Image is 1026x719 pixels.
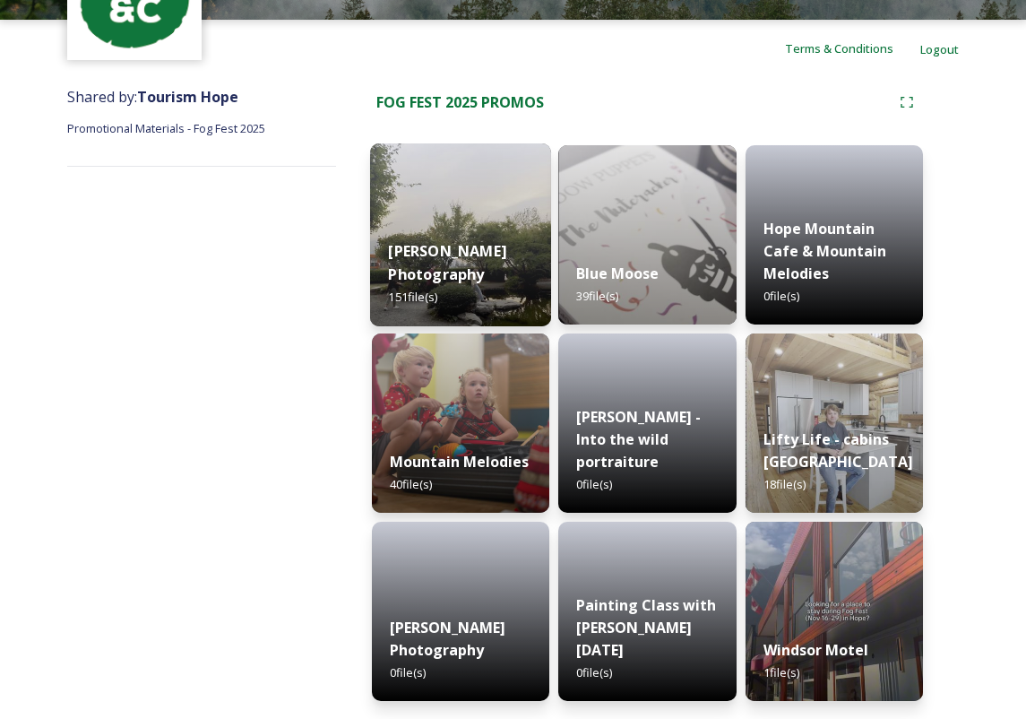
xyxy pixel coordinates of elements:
img: 8e37bcc7-0e9b-4173-9341-cb4938ad46ab.jpg [372,334,549,513]
strong: [PERSON_NAME] Photography [388,241,506,284]
span: 1 file(s) [763,664,799,680]
img: 18c231ab-d416-4151-9360-338f667c000c.jpg [746,334,923,513]
img: dee137d2-8b1d-479c-a882-6e2f4150a51f.jpg [370,143,551,326]
span: 18 file(s) [763,476,806,492]
strong: Tourism Hope [137,87,238,107]
span: Shared by: [67,87,238,107]
strong: Painting Class with [PERSON_NAME] [DATE] [576,595,716,660]
strong: Hope Mountain Cafe & Mountain Melodies [763,219,886,283]
span: 0 file(s) [763,288,799,304]
strong: Blue Moose [576,264,659,283]
strong: FOG FEST 2025 PROMOS [376,92,544,112]
span: 0 file(s) [576,664,612,680]
strong: [PERSON_NAME] Photography [390,618,505,660]
span: 40 file(s) [390,476,432,492]
span: Terms & Conditions [785,40,893,56]
a: Terms & Conditions [785,38,920,59]
strong: Lifty Life - cabins [GEOGRAPHIC_DATA] [763,429,913,472]
strong: [PERSON_NAME] - Into the wild portraiture [576,407,701,472]
span: 151 file(s) [388,289,437,305]
span: Logout [920,41,959,57]
strong: Mountain Melodies [390,452,529,472]
span: 0 file(s) [390,664,426,680]
img: 980c3ce9-8d5c-42ef-a857-10666a05f981.jpg [746,522,923,701]
span: Promotional Materials - Fog Fest 2025 [67,120,265,136]
img: 5e949216-a692-4b4c-bbac-9a7cbf5db8ed.jpg [558,145,736,325]
span: 39 file(s) [576,288,618,304]
strong: Windsor Motel [763,640,868,660]
span: 0 file(s) [576,476,612,492]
